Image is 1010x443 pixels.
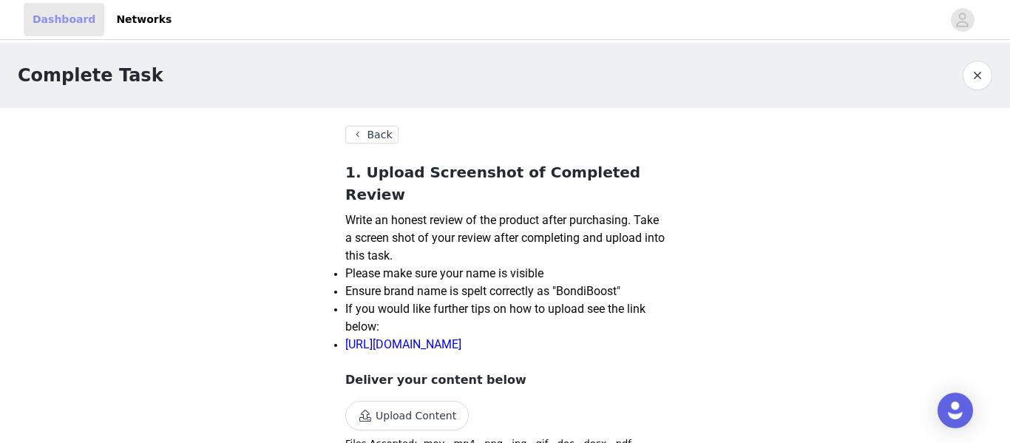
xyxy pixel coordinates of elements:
div: Open Intercom Messenger [938,393,973,428]
h2: 1. Upload Screenshot of Completed Review [345,161,665,206]
span: Upload Content [345,410,469,422]
a: [URL][DOMAIN_NAME] [345,339,461,351]
div: avatar [955,8,969,32]
span: Ensure brand name is spelt correctly as "BondiBoost" [345,284,620,298]
button: Upload Content [345,401,469,430]
button: Back [345,126,399,143]
span: Please make sure your name is visible [345,266,543,280]
span: [URL][DOMAIN_NAME] [345,337,461,351]
a: Networks [107,3,180,36]
a: Dashboard [24,3,104,36]
h3: Deliver your content below [345,371,665,389]
h1: Complete Task [18,62,163,89]
span: Write an honest review of the product after purchasing. Take a screen shot of your review after c... [345,213,665,263]
span: If you would like further tips on how to upload see the link below: [345,302,645,334]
